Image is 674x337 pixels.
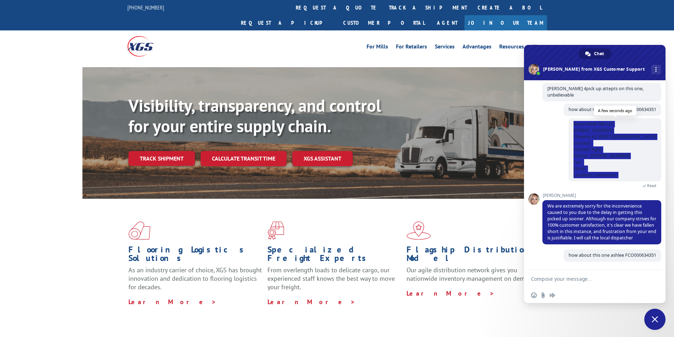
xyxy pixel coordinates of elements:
a: Resources [499,44,524,52]
a: For Retailers [396,44,427,52]
a: Services [435,44,455,52]
span: Boxes Near Me LLC [STREET_ADDRESS] Phoenix AZ 85007 [GEOGRAPHIC_DATA] Contact : Contact Type: Pho... [574,121,656,178]
span: Audio message [549,292,555,298]
a: About [532,44,547,52]
a: Agent [430,15,465,30]
span: Read [647,183,656,188]
div: Close chat [644,309,666,330]
a: Calculate transit time [201,151,287,166]
span: how about this one ashlee FCO000634351 [569,252,656,258]
a: Join Our Team [465,15,547,30]
div: More channels [651,65,661,74]
h1: Flagship Distribution Model [407,245,540,266]
div: Chat [579,48,611,59]
img: xgs-icon-focused-on-flooring-red [267,221,284,240]
span: [PERSON_NAME] [542,193,661,198]
span: Chat [594,48,604,59]
a: Learn More > [267,298,356,306]
a: Learn More > [128,298,217,306]
a: Learn More > [407,289,495,297]
a: XGS ASSISTANT [292,151,353,166]
span: how about this one ashlee FCO000634351 [569,106,656,112]
a: Customer Portal [338,15,430,30]
a: [PHONE_NUMBER] [127,4,164,11]
span: We are extremely sorry for the inconvenience caused to you due to the delay in getting this picke... [547,203,656,241]
span: Insert an emoji [531,292,537,298]
a: For Mills [367,44,388,52]
span: [PERSON_NAME] 4pick up attepts on this one, unbelievable [547,86,644,98]
span: As an industry carrier of choice, XGS has brought innovation and dedication to flooring logistics... [128,266,262,291]
img: xgs-icon-flagship-distribution-model-red [407,221,431,240]
a: Request a pickup [236,15,338,30]
h1: Specialized Freight Experts [267,245,401,266]
b: Visibility, transparency, and control for your entire supply chain. [128,94,381,137]
span: Send a file [540,292,546,298]
a: Advantages [462,44,491,52]
img: xgs-icon-total-supply-chain-intelligence-red [128,221,150,240]
h1: Flooring Logistics Solutions [128,245,262,266]
p: From overlength loads to delicate cargo, our experienced staff knows the best way to move your fr... [267,266,401,297]
textarea: Compose your message... [531,276,643,282]
a: Track shipment [128,151,195,166]
span: Our agile distribution network gives you nationwide inventory management on demand. [407,266,537,283]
